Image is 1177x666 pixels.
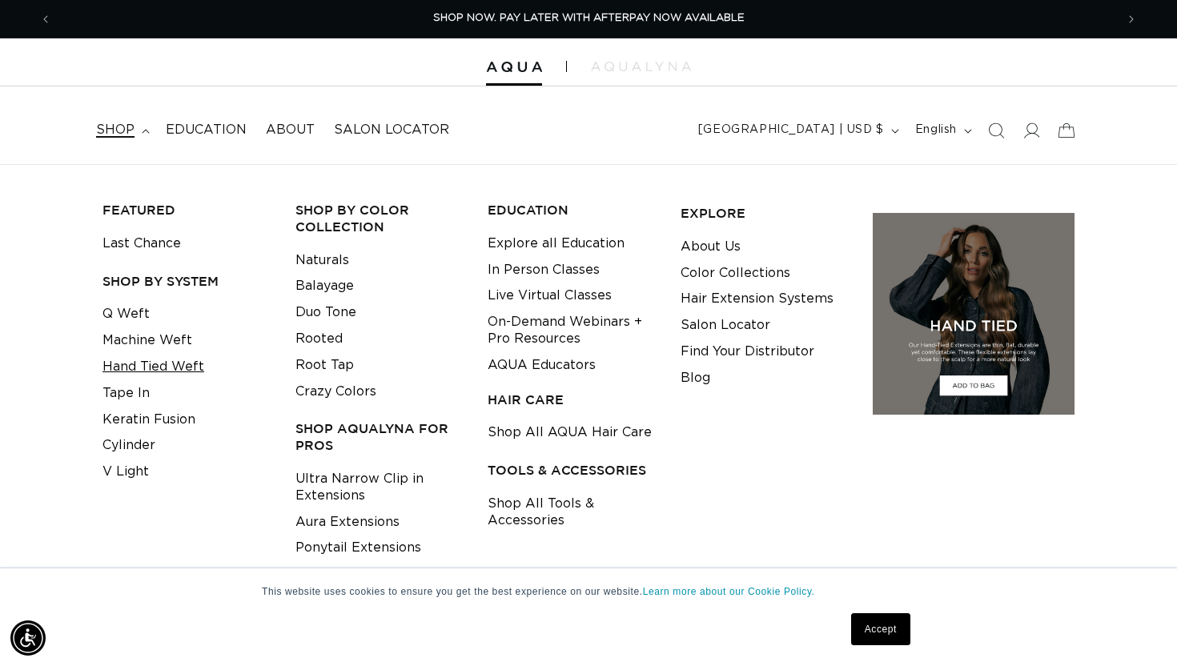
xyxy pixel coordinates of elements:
span: [GEOGRAPHIC_DATA] | USD $ [698,122,884,138]
a: Explore all Education [488,231,625,257]
a: Shop All Tools & Accessories [488,491,656,534]
a: Machine Weft [102,327,192,354]
a: Hand Tied Weft [102,354,204,380]
a: Color Collections [681,260,790,287]
a: Salon Locator [681,312,770,339]
a: Blog [681,365,710,391]
h3: SHOP BY SYSTEM [102,273,271,290]
a: Ponytail Extensions [295,535,421,561]
a: Cylinder [102,432,155,459]
h3: EXPLORE [681,205,849,222]
a: About [256,112,324,148]
a: Find Your Distributor [681,339,814,365]
a: Q Weft [102,301,150,327]
a: Shop All AQUA Hair Care [488,419,652,446]
a: Education [156,112,256,148]
span: About [266,122,315,138]
a: Aura Extensions [295,509,400,536]
button: Next announcement [1114,4,1149,34]
a: Balayage [295,273,354,299]
span: Salon Locator [334,122,449,138]
h3: EDUCATION [488,202,656,219]
a: Salon Locator [324,112,459,148]
span: English [915,122,957,138]
a: Duo Tone [295,299,356,326]
a: On-Demand Webinars + Pro Resources [488,309,656,352]
a: Root Tap [295,352,354,379]
h3: Shop AquaLyna for Pros [295,420,464,454]
a: Accept [851,613,910,645]
button: English [906,115,978,146]
a: Live Virtual Classes [488,283,612,309]
a: Crazy Colors [295,379,376,405]
a: V Light [102,459,149,485]
button: Previous announcement [28,4,63,34]
h3: HAIR CARE [488,391,656,408]
a: Learn more about our Cookie Policy. [643,586,815,597]
a: Naturals [295,247,349,274]
img: aqualyna.com [591,62,691,71]
a: Keratin Fusion [102,407,195,433]
a: Hair Extension Systems [681,286,834,312]
a: Rooted [295,326,343,352]
a: Last Chance [102,231,181,257]
span: SHOP NOW. PAY LATER WITH AFTERPAY NOW AVAILABLE [433,13,745,23]
h3: FEATURED [102,202,271,219]
a: AQUA Educators [488,352,596,379]
summary: Search [978,113,1014,148]
iframe: Chat Widget [1097,589,1177,666]
a: In Person Classes [488,257,600,283]
span: Education [166,122,247,138]
a: Ultra Narrow Clip in Extensions [295,466,464,509]
a: Tape In [102,380,150,407]
summary: shop [86,112,156,148]
img: Aqua Hair Extensions [486,62,542,73]
div: Accessibility Menu [10,620,46,656]
h3: Shop by Color Collection [295,202,464,235]
h3: TOOLS & ACCESSORIES [488,462,656,479]
button: [GEOGRAPHIC_DATA] | USD $ [689,115,906,146]
a: About Us [681,234,741,260]
span: shop [96,122,135,138]
p: This website uses cookies to ensure you get the best experience on our website. [262,584,915,599]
